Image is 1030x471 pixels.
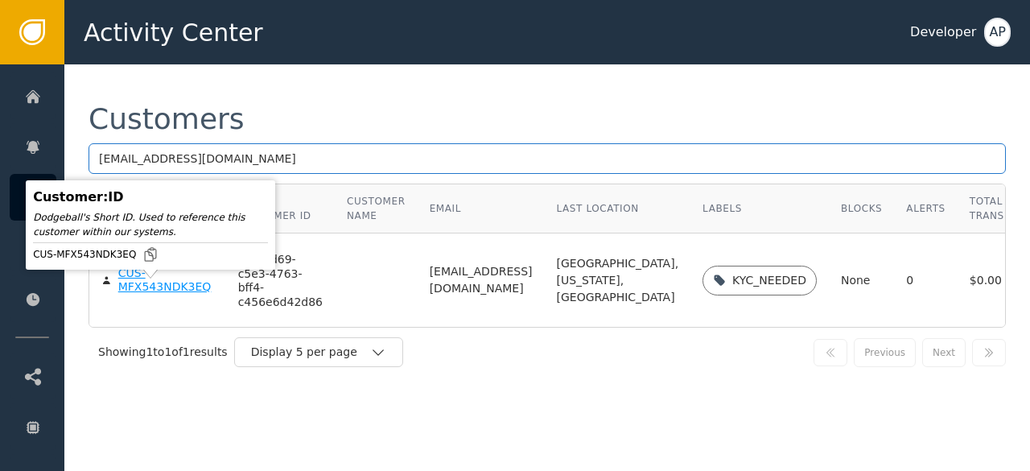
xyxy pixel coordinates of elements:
[33,210,268,239] div: Dodgeball's Short ID. Used to reference this customer within our systems.
[33,246,268,262] div: CUS-MFX543NDK3EQ
[238,194,323,223] div: Your Customer ID
[841,272,882,289] div: None
[894,233,958,327] td: 0
[556,201,678,216] div: Last Location
[84,14,263,51] span: Activity Center
[98,344,228,361] div: Showing 1 to 1 of 1 results
[33,188,268,207] div: Customer : ID
[118,266,214,295] div: CUS-MFX543NDK3EQ
[238,253,323,309] div: 6f23ed69-c5e3-4763-bff4-c456e6d42d86
[89,143,1006,174] input: Search by name, email, or ID
[984,18,1011,47] button: AP
[841,201,882,216] div: Blocks
[910,23,976,42] div: Developer
[234,337,403,367] button: Display 5 per page
[347,194,406,223] div: Customer Name
[430,201,533,216] div: Email
[732,272,806,289] div: KYC_NEEDED
[958,233,1020,327] td: $0.00
[970,194,1007,223] div: Total Trans.
[906,201,946,216] div: Alerts
[702,201,817,216] div: Labels
[544,233,690,327] td: [GEOGRAPHIC_DATA], [US_STATE], [GEOGRAPHIC_DATA]
[251,344,370,361] div: Display 5 per page
[418,233,545,327] td: [EMAIL_ADDRESS][DOMAIN_NAME]
[89,105,245,134] div: Customers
